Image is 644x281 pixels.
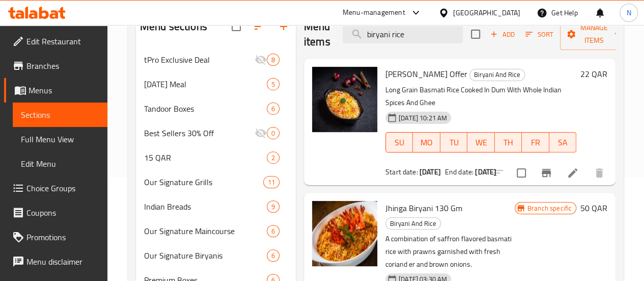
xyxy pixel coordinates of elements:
div: Our Signature Grills11 [136,170,296,194]
button: MO [413,132,440,152]
span: Sort [525,29,553,40]
span: Biryani And Rice [470,69,524,81]
button: FR [522,132,549,152]
span: 2 [267,153,279,163]
input: search [343,25,463,43]
span: Jhinga Biryani 130 Gm [385,200,462,216]
span: Manage items [568,21,620,47]
span: Sections [21,109,99,121]
div: tPro Exclusive Deal8 [136,47,296,72]
img: Jhinga Biryani 130 Gm [312,201,377,266]
button: Add section [271,14,296,39]
div: items [263,176,279,188]
span: [DATE] 10:21 AM [395,113,451,123]
span: 9 [267,202,279,212]
div: Biryani And Rice [469,69,525,81]
span: Branch specific [523,203,576,213]
span: SU [390,135,409,150]
button: TU [440,132,467,152]
span: tPro Exclusive Deal [144,54,255,66]
a: Edit Menu [13,151,107,176]
a: Branches [4,54,107,78]
span: 15 QAR [144,151,267,164]
button: WE [467,132,494,152]
div: [GEOGRAPHIC_DATA] [453,7,520,18]
div: items [267,249,279,262]
a: Full Menu View [13,127,107,151]
a: Choice Groups [4,176,107,200]
div: Best Sellers 30% Off0 [136,121,296,145]
div: Our Signature Biryanis6 [136,243,296,268]
button: Manage items [560,18,628,50]
span: Indian Breads [144,200,267,213]
span: 0 [267,129,279,138]
span: Biryani And Rice [386,218,440,229]
span: Our Signature Grills [144,176,263,188]
button: delete [587,161,611,185]
div: items [267,151,279,164]
span: Coupons [26,207,99,219]
span: Promotions [26,231,99,243]
span: Menu disclaimer [26,256,99,268]
button: SU [385,132,413,152]
svg: Inactive section [255,127,267,139]
span: Edit Menu [21,158,99,170]
span: Menus [29,84,99,96]
div: Menu-management [343,7,405,19]
button: Branch-specific-item [534,161,558,185]
div: items [267,127,279,139]
b: [DATE] [419,165,441,178]
span: Add [489,29,516,40]
div: items [267,200,279,213]
div: items [267,225,279,237]
p: A combination of saffron flavored basmati rice with prawns garnished with fresh coriand er and br... [385,233,515,271]
a: Sections [13,103,107,127]
span: Full Menu View [21,133,99,145]
a: Edit menu item [567,167,579,179]
div: Tandoor Boxes6 [136,96,296,121]
h2: Menu sections [140,19,207,34]
span: [PERSON_NAME] Offer [385,66,467,82]
span: TU [444,135,463,150]
span: MO [417,135,436,150]
button: SA [549,132,576,152]
div: Our Signature Maincourse6 [136,219,296,243]
a: Edit Restaurant [4,29,107,54]
span: 6 [267,226,279,236]
span: [DATE] Meal [144,78,267,90]
span: Choice Groups [26,182,99,194]
span: Our Signature Maincourse [144,225,267,237]
a: Menus [4,78,107,103]
div: items [267,78,279,90]
button: Sort [523,27,556,42]
span: WE [471,135,490,150]
span: 6 [267,104,279,114]
span: FR [526,135,545,150]
div: 15 QAR2 [136,145,296,170]
button: Add [486,27,519,42]
h6: 50 QAR [580,201,607,215]
span: Start date: [385,165,418,178]
span: Edit Restaurant [26,35,99,47]
span: Branches [26,60,99,72]
span: 11 [264,177,279,187]
span: 6 [267,251,279,261]
h6: 22 QAR [580,67,607,81]
button: TH [495,132,522,152]
span: 5 [267,80,279,89]
span: Best Sellers 30% Off [144,127,255,139]
div: [DATE] Meal5 [136,72,296,96]
div: items [267,103,279,115]
h2: Menu items [304,19,330,49]
a: Menu disclaimer [4,249,107,274]
span: Tandoor Boxes [144,103,267,115]
b: [DATE] [475,165,496,178]
div: Indian Breads9 [136,194,296,219]
a: Promotions [4,225,107,249]
span: Our Signature Biryanis [144,249,267,262]
a: Coupons [4,200,107,225]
